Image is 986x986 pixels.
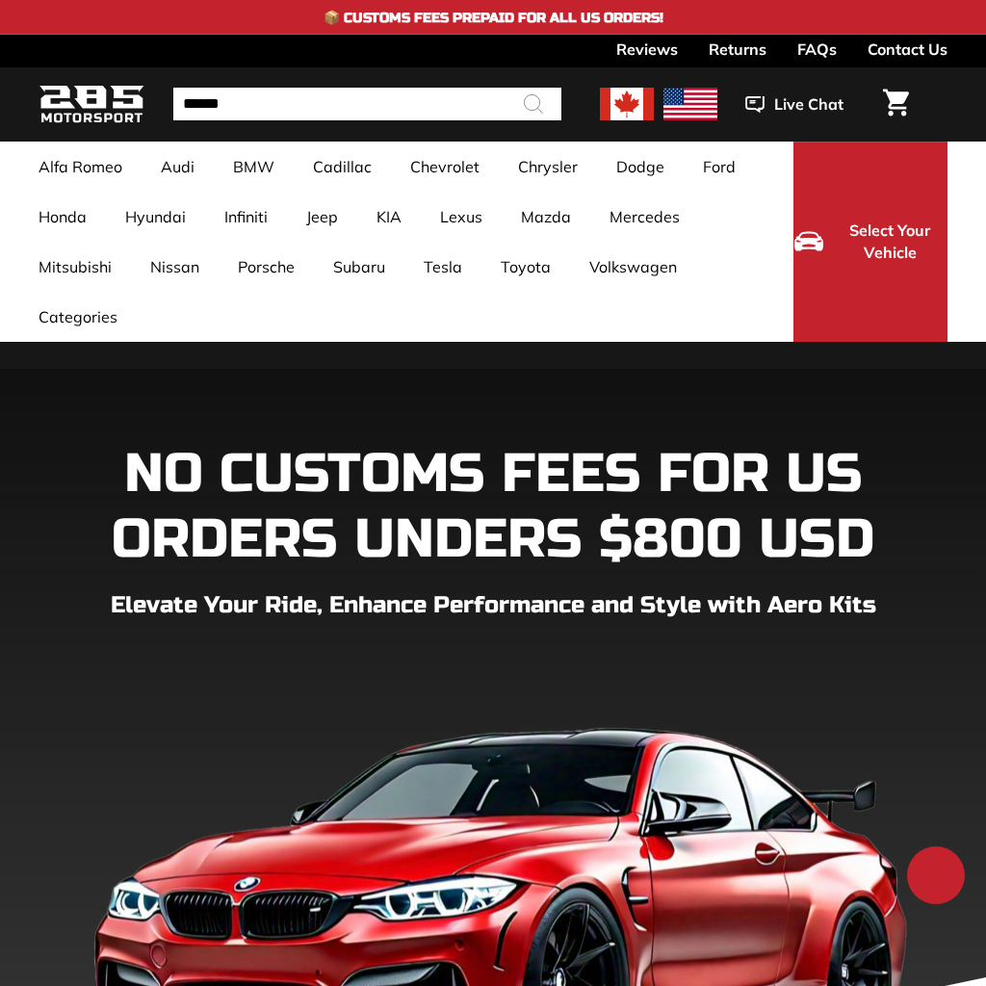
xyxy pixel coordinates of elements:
[106,192,205,242] a: Hyundai
[19,242,131,292] a: Mitsubishi
[901,846,971,909] inbox-online-store-chat: Shopify online store chat
[590,192,699,242] a: Mercedes
[19,142,142,192] a: Alfa Romeo
[142,142,214,192] a: Audi
[357,192,421,242] a: KIA
[833,220,947,263] span: Select Your Vehicle
[391,142,499,192] a: Chevrolet
[294,142,391,192] a: Cadillac
[709,35,766,64] a: Returns
[314,242,404,292] a: Subaru
[404,242,481,292] a: Tesla
[39,82,144,127] img: Logo_285_Motorsport_areodynamics_components
[793,142,947,342] button: Select Your Vehicle
[205,192,287,242] a: Infiniti
[502,192,590,242] a: Mazda
[287,192,357,242] a: Jeep
[39,591,947,619] p: Elevate Your Ride, Enhance Performance and Style with Aero Kits
[131,242,219,292] a: Nissan
[717,92,871,117] button: Live Chat
[871,73,921,136] a: Cart
[774,93,843,116] span: Live Chat
[684,142,755,192] a: Ford
[570,242,696,292] a: Volkswagen
[499,142,597,192] a: Chrysler
[597,142,684,192] a: Dodge
[324,10,663,26] h4: 📦 Customs Fees Prepaid for All US Orders!
[173,88,561,120] input: Search
[214,142,294,192] a: BMW
[19,192,106,242] a: Honda
[39,441,947,572] h1: NO CUSTOMS FEES FOR US ORDERS UNDERS $800 USD
[868,35,947,64] a: Contact Us
[421,192,502,242] a: Lexus
[19,292,137,342] a: Categories
[219,242,314,292] a: Porsche
[481,242,570,292] a: Toyota
[797,35,837,64] a: FAQs
[616,35,678,64] a: Reviews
